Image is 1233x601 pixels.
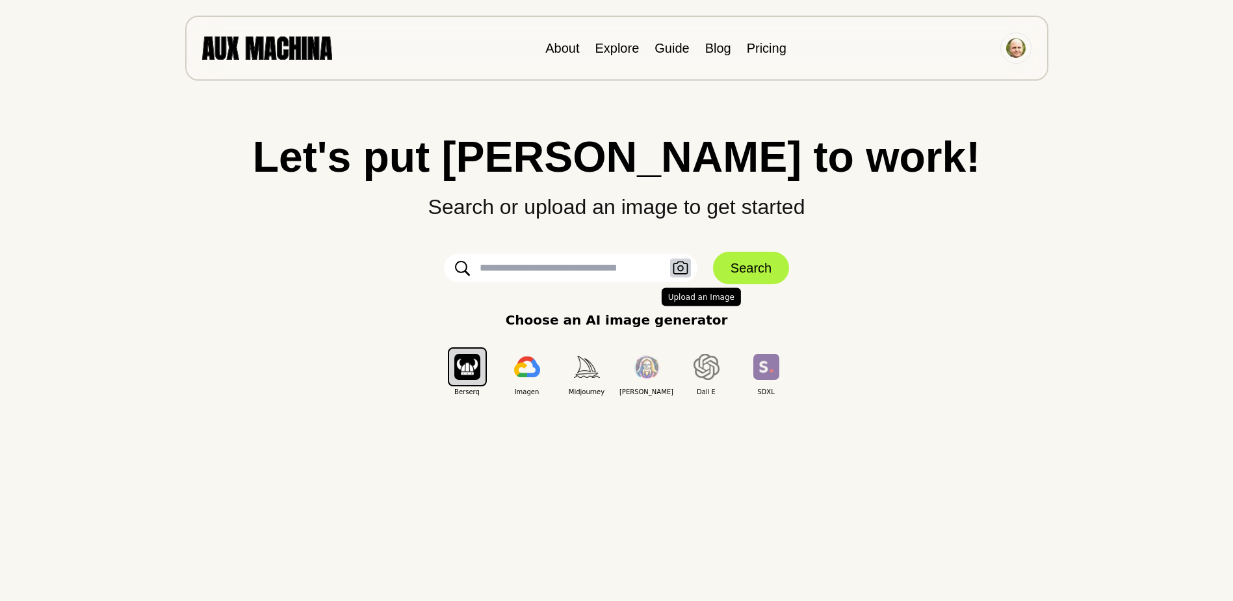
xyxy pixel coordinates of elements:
a: Blog [705,41,731,55]
span: Imagen [497,387,557,397]
button: Search [713,252,789,284]
a: Explore [595,41,639,55]
a: Guide [655,41,689,55]
span: [PERSON_NAME] [617,387,677,397]
img: Midjourney [574,356,600,377]
img: Imagen [514,356,540,377]
button: Upload an Image [670,259,691,278]
img: Avatar [1006,38,1026,58]
img: Berserq [454,354,480,379]
img: Dall E [694,354,720,380]
a: Pricing [747,41,786,55]
img: SDXL [753,354,779,379]
a: About [545,41,579,55]
span: Berserq [437,387,497,397]
h1: Let's put [PERSON_NAME] to work! [26,135,1207,178]
span: SDXL [736,387,796,397]
span: Midjourney [557,387,617,397]
span: Dall E [677,387,736,397]
p: Choose an AI image generator [506,310,728,330]
img: Leonardo [634,355,660,379]
span: Upload an Image [662,287,741,306]
p: Search or upload an image to get started [26,178,1207,222]
img: AUX MACHINA [202,36,332,59]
